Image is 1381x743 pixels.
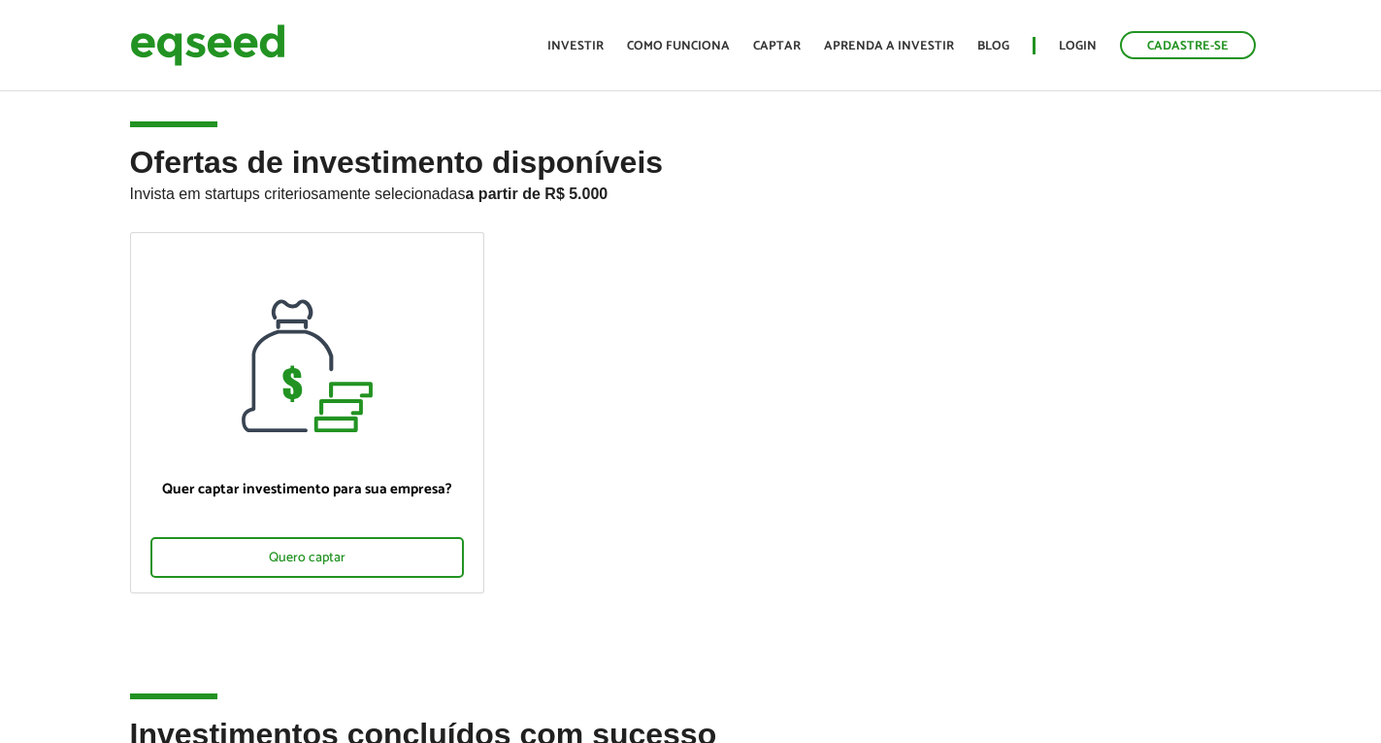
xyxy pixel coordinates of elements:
[150,537,464,578] div: Quero captar
[977,40,1009,52] a: Blog
[130,180,1252,203] p: Invista em startups criteriosamente selecionadas
[753,40,801,52] a: Captar
[547,40,604,52] a: Investir
[150,481,464,498] p: Quer captar investimento para sua empresa?
[130,146,1252,232] h2: Ofertas de investimento disponíveis
[466,186,608,202] strong: a partir de R$ 5.000
[1120,31,1256,59] a: Cadastre-se
[824,40,954,52] a: Aprenda a investir
[130,19,285,71] img: EqSeed
[130,232,484,593] a: Quer captar investimento para sua empresa? Quero captar
[1059,40,1097,52] a: Login
[627,40,730,52] a: Como funciona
